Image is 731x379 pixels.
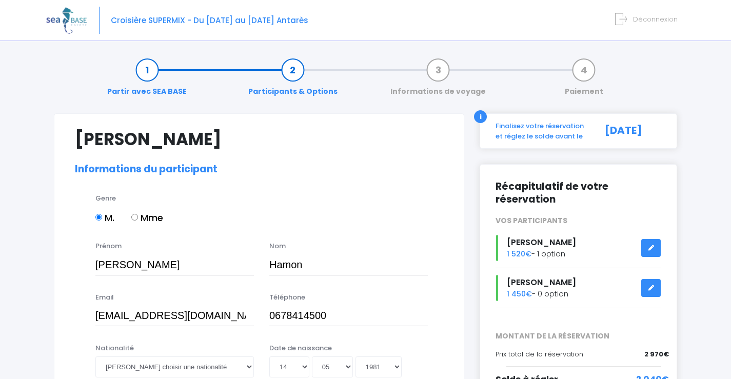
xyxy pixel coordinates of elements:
[95,292,114,303] label: Email
[131,214,138,221] input: Mme
[269,241,286,251] label: Nom
[507,236,576,248] span: [PERSON_NAME]
[474,110,487,123] div: i
[95,193,116,204] label: Genre
[243,65,343,97] a: Participants & Options
[95,211,114,225] label: M.
[560,65,608,97] a: Paiement
[269,292,305,303] label: Téléphone
[496,180,661,206] h2: Récapitulatif de votre réservation
[95,241,122,251] label: Prénom
[131,211,163,225] label: Mme
[488,235,669,261] div: - 1 option
[507,249,531,259] span: 1 520€
[102,65,192,97] a: Partir avec SEA BASE
[594,121,669,141] div: [DATE]
[75,164,443,175] h2: Informations du participant
[488,331,669,342] span: MONTANT DE LA RÉSERVATION
[75,129,443,149] h1: [PERSON_NAME]
[488,215,669,226] div: VOS PARTICIPANTS
[111,15,308,26] span: Croisière SUPERMIX - Du [DATE] au [DATE] Antarès
[95,214,102,221] input: M.
[507,289,532,299] span: 1 450€
[644,349,669,360] span: 2 970€
[385,65,491,97] a: Informations de voyage
[488,275,669,301] div: - 0 option
[488,121,594,141] div: Finalisez votre réservation et réglez le solde avant le
[507,276,576,288] span: [PERSON_NAME]
[95,343,134,353] label: Nationalité
[269,343,332,353] label: Date de naissance
[496,349,583,359] span: Prix total de la réservation
[633,14,678,24] span: Déconnexion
